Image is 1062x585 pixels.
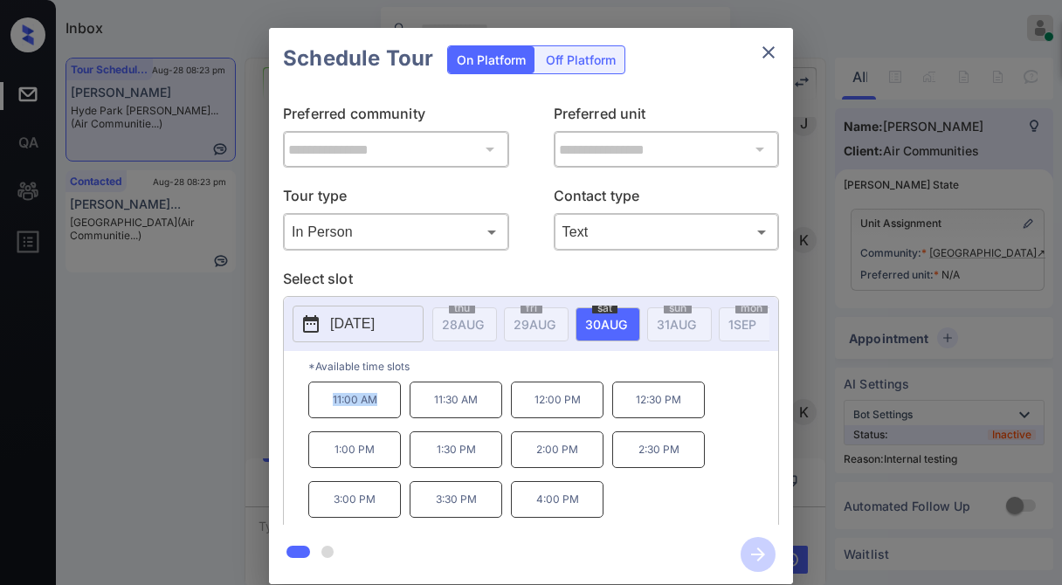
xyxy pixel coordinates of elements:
[511,382,603,418] p: 12:00 PM
[511,481,603,518] p: 4:00 PM
[410,431,502,468] p: 1:30 PM
[308,382,401,418] p: 11:00 AM
[554,185,780,213] p: Contact type
[751,35,786,70] button: close
[269,28,447,89] h2: Schedule Tour
[287,217,505,246] div: In Person
[448,46,534,73] div: On Platform
[308,481,401,518] p: 3:00 PM
[612,431,705,468] p: 2:30 PM
[410,481,502,518] p: 3:30 PM
[308,431,401,468] p: 1:00 PM
[410,382,502,418] p: 11:30 AM
[308,351,778,382] p: *Available time slots
[511,431,603,468] p: 2:00 PM
[283,268,779,296] p: Select slot
[283,103,509,131] p: Preferred community
[330,313,375,334] p: [DATE]
[537,46,624,73] div: Off Platform
[283,185,509,213] p: Tour type
[612,382,705,418] p: 12:30 PM
[576,307,640,341] div: date-select
[554,103,780,131] p: Preferred unit
[585,317,627,332] span: 30 AUG
[558,217,776,246] div: Text
[592,303,617,313] span: sat
[293,306,424,342] button: [DATE]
